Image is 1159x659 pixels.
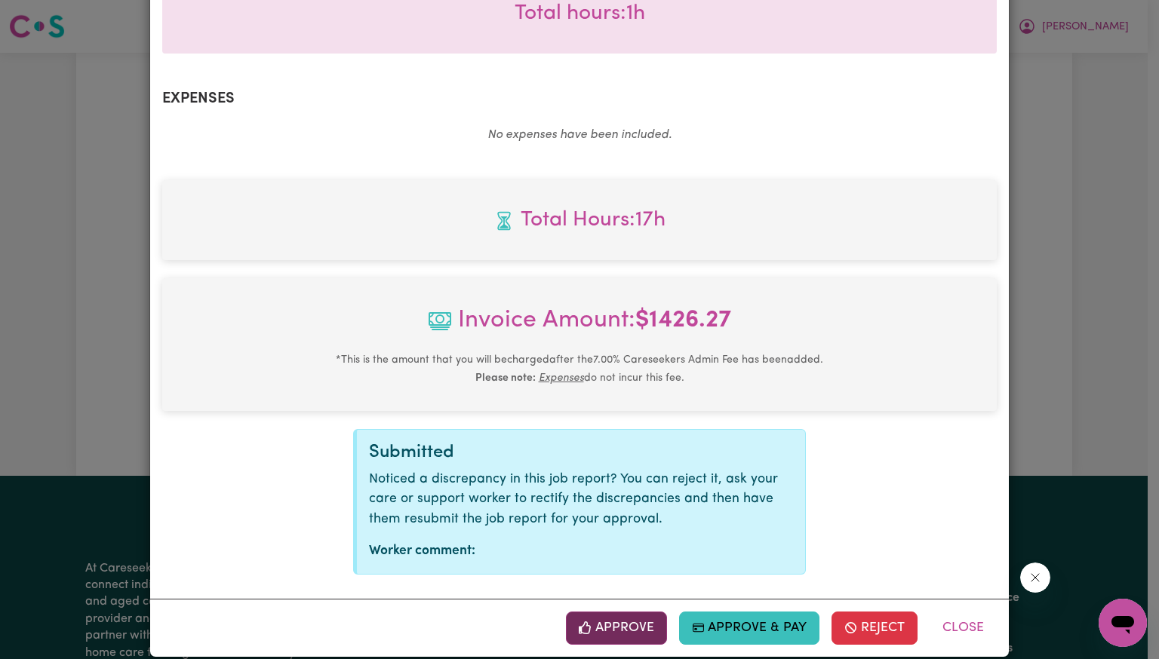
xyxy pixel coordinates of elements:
button: Reject [832,611,918,645]
button: Close [930,611,997,645]
button: Approve & Pay [679,611,820,645]
b: Please note: [475,372,536,384]
iframe: Close message [1020,562,1050,593]
button: Approve [566,611,667,645]
p: Noticed a discrepancy in this job report? You can reject it, ask your care or support worker to r... [369,470,793,529]
b: $ 1426.27 [635,308,731,333]
span: Need any help? [9,11,91,23]
span: Invoice Amount: [174,302,985,351]
span: Total hours worked: 17 hours [174,204,985,236]
h2: Expenses [162,90,997,108]
iframe: Button to launch messaging window [1099,599,1147,647]
em: No expenses have been included. [487,129,672,141]
span: Submitted [369,443,454,461]
small: This is the amount that you will be charged after the 7.00 % Careseekers Admin Fee has been added... [336,354,823,384]
strong: Worker comment: [369,544,475,557]
span: Total hours worked: 1 hour [515,3,645,24]
u: Expenses [539,372,584,384]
